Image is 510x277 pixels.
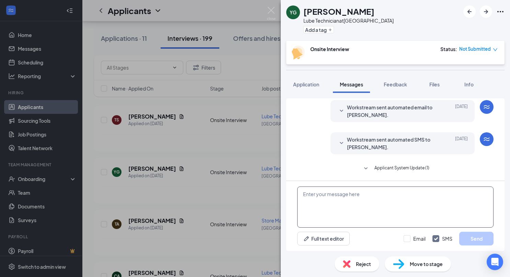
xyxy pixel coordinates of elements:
[455,104,468,119] span: [DATE]
[464,81,474,87] span: Info
[459,46,491,52] span: Not Submitted
[347,136,437,151] span: Workstream sent automated SMS to [PERSON_NAME].
[303,26,334,33] button: PlusAdd a tag
[455,136,468,151] span: [DATE]
[347,104,437,119] span: Workstream sent automated email to [PERSON_NAME].
[303,235,310,242] svg: Pen
[483,103,491,111] svg: WorkstreamLogo
[362,165,429,173] button: SmallChevronDownApplicant System Update (1)
[410,260,443,268] span: Move to stage
[310,46,349,52] b: Onsite Interview
[290,9,297,16] div: YG
[463,5,476,18] button: ArrowLeftNew
[440,46,457,52] div: Status :
[480,5,492,18] button: ArrowRight
[429,81,440,87] span: Files
[337,107,346,115] svg: SmallChevronDown
[496,8,505,16] svg: Ellipses
[303,5,374,17] h1: [PERSON_NAME]
[362,165,370,173] svg: SmallChevronDown
[303,17,394,24] div: Lube Technician at [GEOGRAPHIC_DATA]
[356,260,371,268] span: Reject
[297,232,350,245] button: Full text editorPen
[459,232,494,245] button: Send
[293,81,319,87] span: Application
[374,165,429,173] span: Applicant System Update (1)
[483,135,491,143] svg: WorkstreamLogo
[487,254,503,270] div: Open Intercom Messenger
[482,8,490,16] svg: ArrowRight
[465,8,474,16] svg: ArrowLeftNew
[328,28,332,32] svg: Plus
[384,81,407,87] span: Feedback
[340,81,363,87] span: Messages
[337,139,346,147] svg: SmallChevronDown
[493,47,498,52] span: down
